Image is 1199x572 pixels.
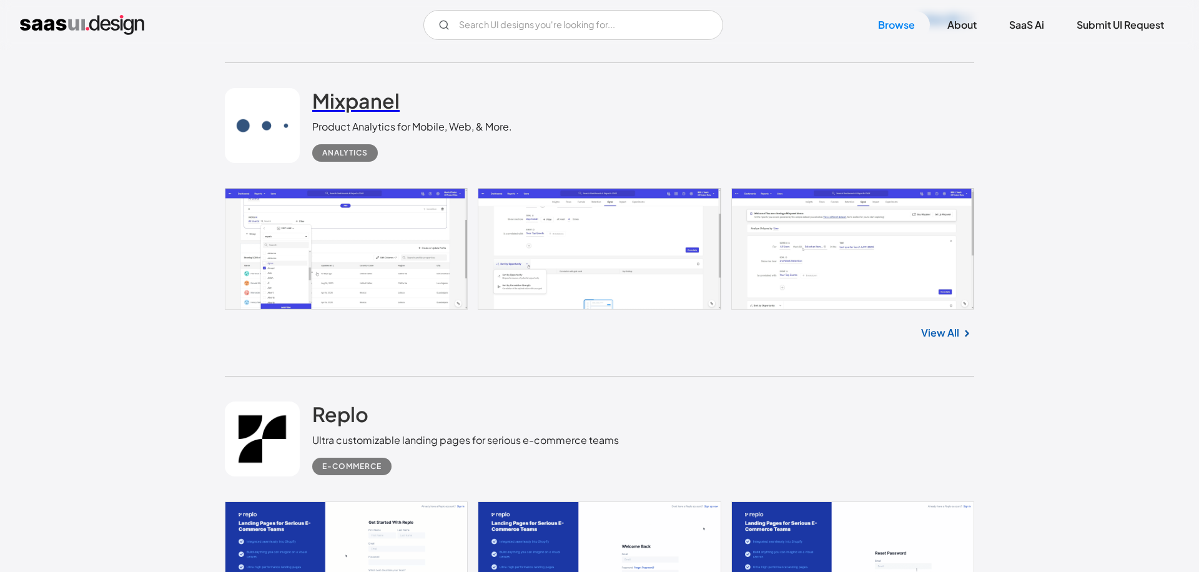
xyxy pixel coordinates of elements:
[1062,11,1179,39] a: Submit UI Request
[921,325,959,340] a: View All
[322,145,368,160] div: Analytics
[312,88,400,119] a: Mixpanel
[423,10,723,40] form: Email Form
[312,433,619,448] div: Ultra customizable landing pages for serious e-commerce teams
[863,11,930,39] a: Browse
[312,402,368,427] h2: Replo
[423,10,723,40] input: Search UI designs you're looking for...
[312,88,400,113] h2: Mixpanel
[932,11,992,39] a: About
[994,11,1059,39] a: SaaS Ai
[20,15,144,35] a: home
[322,459,382,474] div: E-commerce
[312,402,368,433] a: Replo
[312,119,512,134] div: Product Analytics for Mobile, Web, & More.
